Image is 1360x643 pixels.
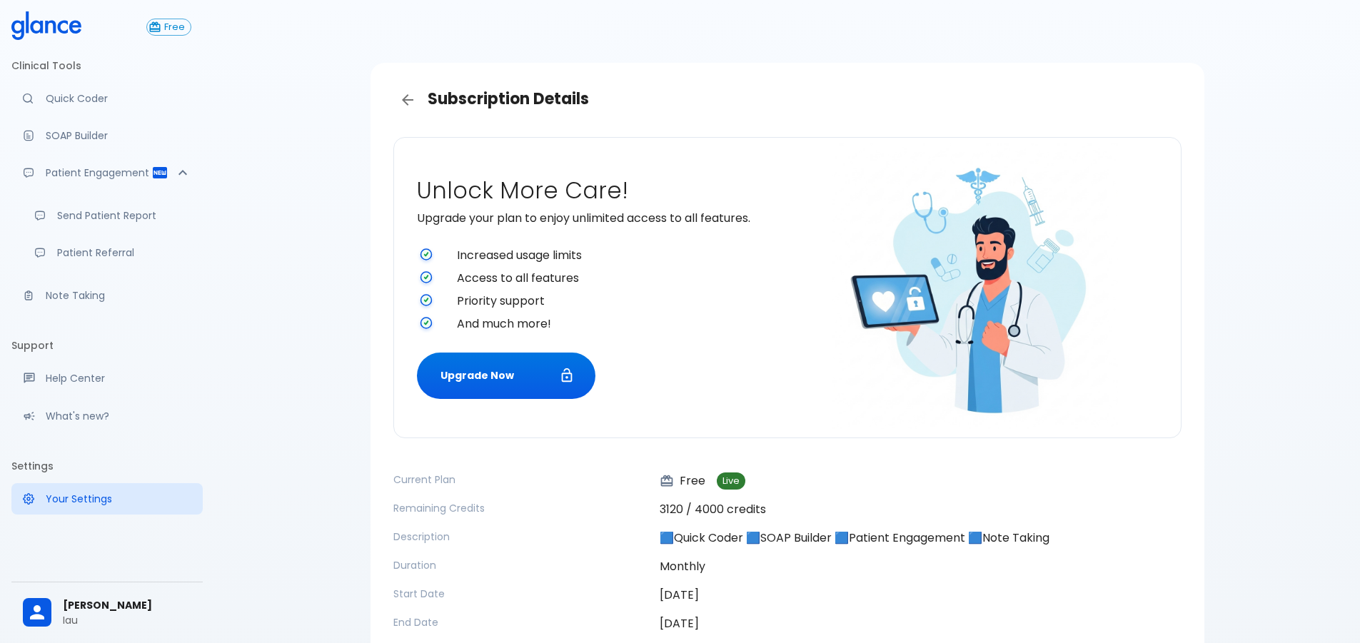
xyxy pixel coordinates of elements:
div: Recent updates and feature releases [11,400,203,432]
h2: Unlock More Care! [417,177,782,204]
a: Advanced note-taking [11,280,203,311]
time: [DATE] [660,587,699,603]
div: Patient Reports & Referrals [11,157,203,188]
span: Priority support [457,293,782,310]
p: Iau [63,613,191,627]
p: Upgrade your plan to enjoy unlimited access to all features. [417,210,782,227]
img: doctor-unlocking-care [832,143,1118,429]
p: Description [393,530,648,544]
a: Get help from our support team [11,363,203,394]
div: [PERSON_NAME]Iau [11,588,203,637]
p: Remaining Credits [393,501,648,515]
span: Live [717,476,745,487]
time: [DATE] [660,615,699,632]
li: Clinical Tools [11,49,203,83]
p: What's new? [46,409,191,423]
span: Increased usage limits [457,247,782,264]
li: Support [11,328,203,363]
p: Your Settings [46,492,191,506]
p: Patient Engagement [46,166,151,180]
a: Back [393,86,422,114]
a: Manage your settings [11,483,203,515]
li: Settings [11,449,203,483]
a: Click to view or change your subscription [146,19,203,36]
span: [PERSON_NAME] [63,598,191,613]
span: And much more! [457,315,782,333]
a: Receive patient referrals [23,237,203,268]
a: Send a patient summary [23,200,203,231]
p: End Date [393,615,648,629]
p: 🟦Quick Coder 🟦SOAP Builder 🟦Patient Engagement 🟦Note Taking [660,530,1182,547]
p: Duration [393,558,648,572]
a: Moramiz: Find ICD10AM codes instantly [11,83,203,114]
p: Send Patient Report [57,208,191,223]
p: Start Date [393,587,648,601]
h3: Subscription Details [393,86,1182,114]
p: Current Plan [393,472,648,487]
button: Free [146,19,191,36]
p: Free [660,472,705,490]
button: Upgrade Now [417,353,595,399]
p: Note Taking [46,288,191,303]
p: Quick Coder [46,91,191,106]
p: Monthly [660,558,1182,575]
span: Access to all features [457,270,782,287]
p: 3120 / 4000 credits [660,501,1182,518]
a: Docugen: Compose a clinical documentation in seconds [11,120,203,151]
p: Help Center [46,371,191,385]
p: Patient Referral [57,245,191,260]
span: Free [158,22,191,33]
p: SOAP Builder [46,128,191,143]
